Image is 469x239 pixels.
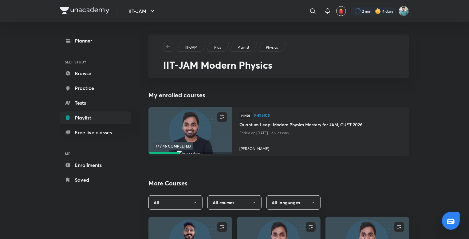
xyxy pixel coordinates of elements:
a: Enrollments [60,159,131,171]
a: Practice [60,82,131,94]
span: Physics [254,113,402,117]
h2: More Courses [148,179,409,188]
span: Hindi [239,112,252,119]
a: Saved [60,174,131,186]
a: IIT-JAM [184,45,199,50]
button: IIT-JAM [125,5,160,17]
p: Ended on [DATE] • 46 lessons [239,129,402,137]
a: [PERSON_NAME] [239,144,402,152]
a: Physics [265,45,279,50]
p: IIT-JAM [185,45,198,50]
img: streak [375,8,381,14]
img: Company Logo [60,7,109,14]
a: Company Logo [60,7,109,16]
a: Playlist [60,111,131,124]
p: Plus [214,45,221,50]
p: Physics [266,45,278,50]
button: All languages [266,195,321,210]
button: All courses [207,195,262,210]
a: Physics [254,113,402,118]
img: avatar [338,8,344,14]
a: Plus [213,45,222,50]
a: Playlist [237,45,250,50]
button: avatar [336,6,346,16]
button: All [148,195,203,210]
p: Playlist [238,45,249,50]
h4: My enrolled courses [148,91,409,100]
img: new-thumbnail [148,107,233,155]
img: ARINDAM MONDAL [399,6,409,16]
span: 17 / 46 COMPLETED [153,142,193,150]
span: IIT-JAM Modern Physics [163,58,272,71]
a: new-thumbnail17 / 46 COMPLETED [148,107,232,156]
a: Free live classes [60,126,131,139]
a: Planner [60,34,131,47]
h6: SELF STUDY [60,57,131,67]
h6: ME [60,148,131,159]
a: Quantum Leap: Modern Physics Mastery for JAM, CUET 2026 [239,121,402,129]
a: Browse [60,67,131,79]
a: Tests [60,97,131,109]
